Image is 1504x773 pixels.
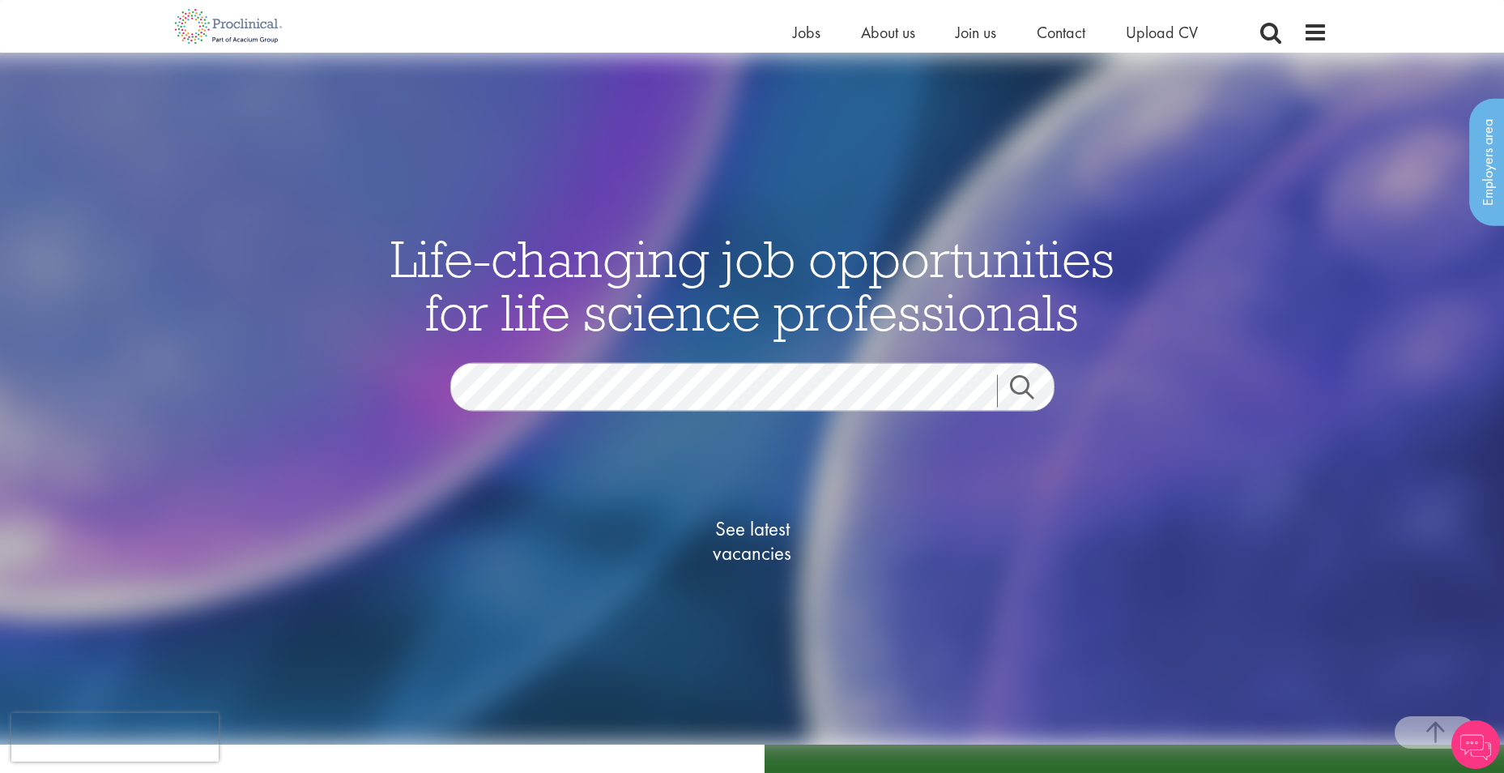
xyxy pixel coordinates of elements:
a: Job search submit button [997,374,1067,407]
a: Jobs [793,22,820,43]
a: See latestvacancies [671,451,833,630]
a: Join us [956,22,996,43]
a: Contact [1037,22,1085,43]
a: Upload CV [1126,22,1198,43]
span: Life-changing job opportunities for life science professionals [390,225,1114,344]
a: About us [861,22,915,43]
iframe: reCAPTCHA [11,713,219,762]
span: See latest vacancies [671,516,833,565]
img: Chatbot [1451,720,1500,769]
